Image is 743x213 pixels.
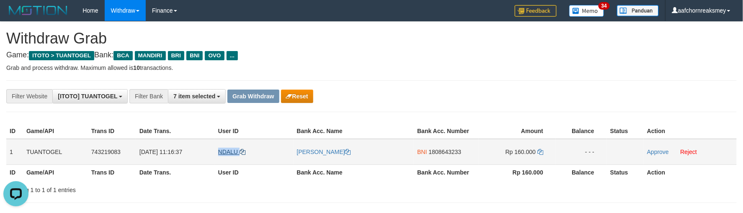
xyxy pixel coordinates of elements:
[681,149,697,155] a: Reject
[6,139,23,165] td: 1
[88,123,136,139] th: Trans ID
[58,93,117,100] span: [ITOTO] TUANTOGEL
[205,51,224,60] span: OVO
[506,149,536,155] span: Rp 160.000
[218,149,238,155] span: NDALU
[6,64,737,72] p: Grab and process withdraw. Maximum allowed is transactions.
[215,164,294,180] th: User ID
[139,149,182,155] span: [DATE] 11:16:37
[294,123,414,139] th: Bank Acc. Name
[91,149,121,155] span: 743219083
[186,51,203,60] span: BNI
[227,90,279,103] button: Grab Withdraw
[23,123,88,139] th: Game/API
[617,5,659,16] img: panduan.png
[6,123,23,139] th: ID
[6,164,23,180] th: ID
[647,149,669,155] a: Approve
[417,149,427,155] span: BNI
[114,51,132,60] span: BCA
[168,51,184,60] span: BRI
[227,51,238,60] span: ...
[479,123,556,139] th: Amount
[88,164,136,180] th: Trans ID
[129,89,168,103] div: Filter Bank
[294,164,414,180] th: Bank Acc. Name
[297,149,351,155] a: [PERSON_NAME]
[23,139,88,165] td: TUANTOGEL
[136,164,215,180] th: Date Trans.
[607,123,644,139] th: Status
[6,4,70,17] img: MOTION_logo.png
[215,123,294,139] th: User ID
[168,89,226,103] button: 7 item selected
[6,89,52,103] div: Filter Website
[133,64,140,71] strong: 10
[644,123,737,139] th: Action
[6,182,303,194] div: Showing 1 to 1 of 1 entries
[6,30,737,47] h1: Withdraw Grab
[23,164,88,180] th: Game/API
[281,90,313,103] button: Reset
[556,164,607,180] th: Balance
[135,51,166,60] span: MANDIRI
[644,164,737,180] th: Action
[556,123,607,139] th: Balance
[3,3,28,28] button: Open LiveChat chat widget
[52,89,128,103] button: [ITOTO] TUANTOGEL
[173,93,215,100] span: 7 item selected
[29,51,94,60] span: ITOTO > TUANTOGEL
[556,139,607,165] td: - - -
[479,164,556,180] th: Rp 160.000
[607,164,644,180] th: Status
[218,149,245,155] a: NDALU
[429,149,462,155] span: Copy 1808643233 to clipboard
[599,2,610,10] span: 34
[537,149,543,155] a: Copy 160000 to clipboard
[414,123,479,139] th: Bank Acc. Number
[515,5,557,17] img: Feedback.jpg
[569,5,604,17] img: Button%20Memo.svg
[414,164,479,180] th: Bank Acc. Number
[136,123,215,139] th: Date Trans.
[6,51,737,59] h4: Game: Bank:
